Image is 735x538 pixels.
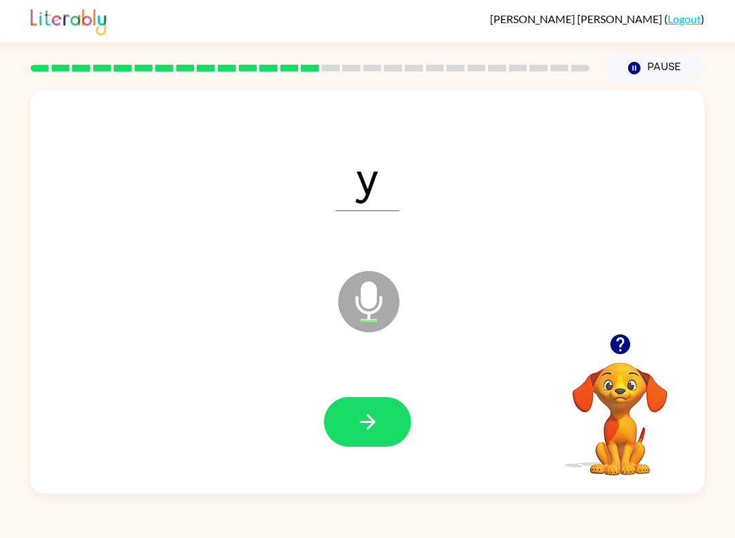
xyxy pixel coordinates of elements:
img: Literably [31,5,106,35]
span: y [336,140,399,211]
div: ( ) [490,12,704,25]
a: Logout [668,12,701,25]
video: Your browser must support playing .mp4 files to use Literably. Please try using another browser. [552,341,688,477]
button: Pause [606,52,704,84]
span: [PERSON_NAME] [PERSON_NAME] [490,12,664,25]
